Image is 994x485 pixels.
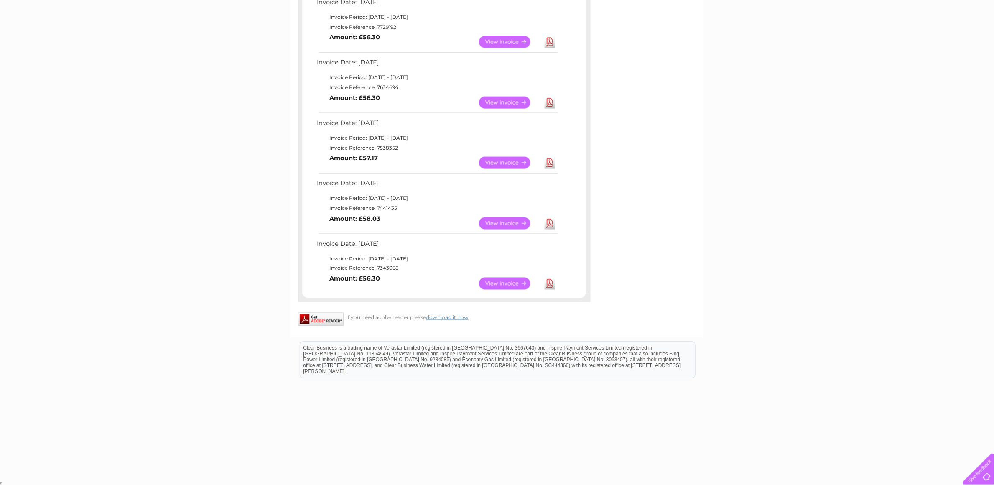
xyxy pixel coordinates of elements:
td: Invoice Date: [DATE] [315,57,559,72]
a: View [479,278,540,290]
a: Telecoms [891,36,916,42]
b: Amount: £56.30 [329,94,380,102]
td: Invoice Reference: 7538352 [315,143,559,153]
a: View [479,36,540,48]
div: If you need adobe reader please . [298,313,591,321]
b: Amount: £56.30 [329,275,380,283]
a: Energy [868,36,886,42]
td: Invoice Period: [DATE] - [DATE] [315,72,559,82]
td: Invoice Date: [DATE] [315,238,559,254]
a: Download [545,97,555,109]
a: Blog [921,36,933,42]
td: Invoice Period: [DATE] - [DATE] [315,193,559,203]
img: logo.png [35,22,77,47]
td: Invoice Period: [DATE] - [DATE] [315,254,559,264]
b: Amount: £56.30 [329,33,380,41]
td: Invoice Date: [DATE] [315,117,559,133]
td: Invoice Reference: 7729192 [315,22,559,32]
a: Contact [938,36,959,42]
a: 0333 014 3131 [836,4,894,15]
a: Download [545,36,555,48]
a: Water [847,36,863,42]
td: Invoice Date: [DATE] [315,178,559,193]
a: View [479,157,540,169]
td: Invoice Period: [DATE] - [DATE] [315,12,559,22]
div: Clear Business is a trading name of Verastar Limited (registered in [GEOGRAPHIC_DATA] No. 3667643... [300,5,695,41]
td: Invoice Reference: 7634694 [315,82,559,92]
a: Download [545,278,555,290]
td: Invoice Reference: 7343058 [315,263,559,273]
a: download it now [426,314,469,321]
a: Download [545,157,555,169]
td: Invoice Period: [DATE] - [DATE] [315,133,559,143]
b: Amount: £58.03 [329,215,380,222]
a: View [479,97,540,109]
a: Log out [966,36,986,42]
a: Download [545,217,555,230]
td: Invoice Reference: 7441435 [315,203,559,213]
b: Amount: £57.17 [329,154,378,162]
a: View [479,217,540,230]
